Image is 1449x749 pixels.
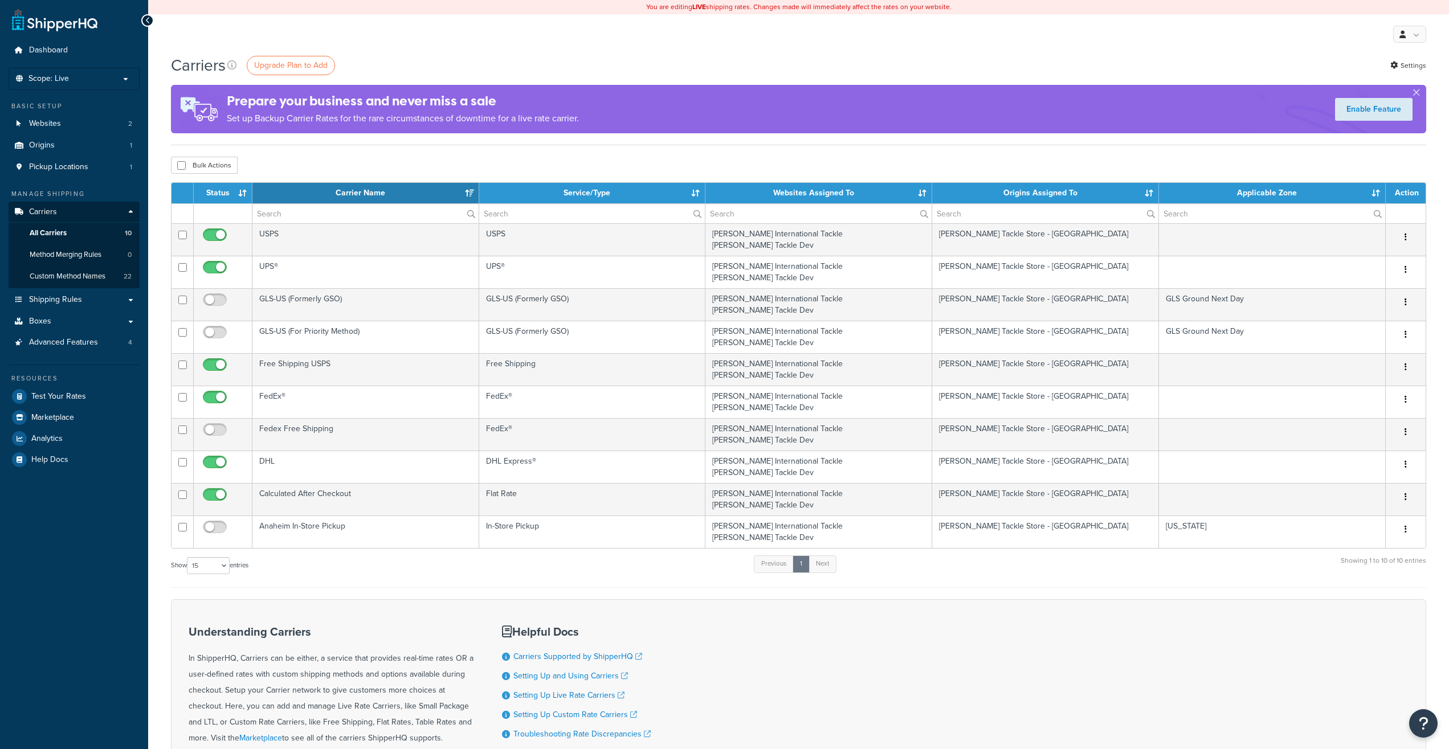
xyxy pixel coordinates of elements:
td: GLS Ground Next Day [1159,321,1386,353]
td: [PERSON_NAME] International Tackle [PERSON_NAME] Tackle Dev [705,515,932,548]
li: All Carriers [9,223,140,244]
a: Carriers Supported by ShipperHQ [513,650,642,662]
th: Service/Type: activate to sort column ascending [479,183,706,203]
span: Method Merging Rules [30,250,101,260]
td: [PERSON_NAME] Tackle Store - [GEOGRAPHIC_DATA] [932,288,1159,321]
td: [PERSON_NAME] Tackle Store - [GEOGRAPHIC_DATA] [932,223,1159,256]
span: Test Your Rates [31,392,86,402]
b: LIVE [692,2,706,12]
span: Websites [29,119,61,129]
th: Carrier Name: activate to sort column ascending [252,183,479,203]
a: Troubleshooting Rate Discrepancies [513,728,651,740]
div: Showing 1 to 10 of 10 entries [1341,554,1426,579]
span: Origins [29,141,55,150]
a: Upgrade Plan to Add [247,56,335,75]
td: [PERSON_NAME] International Tackle [PERSON_NAME] Tackle Dev [705,256,932,288]
input: Search [252,204,479,223]
a: Setting Up and Using Carriers [513,670,628,682]
span: Pickup Locations [29,162,88,172]
a: Dashboard [9,40,140,61]
a: Setting Up Live Rate Carriers [513,689,625,701]
td: [PERSON_NAME] Tackle Store - [GEOGRAPHIC_DATA] [932,353,1159,386]
li: Websites [9,113,140,134]
li: Carriers [9,202,140,288]
td: FedEx® [479,418,706,451]
span: 22 [124,272,132,281]
h4: Prepare your business and never miss a sale [227,92,579,110]
li: Pickup Locations [9,157,140,178]
td: UPS® [479,256,706,288]
td: Calculated After Checkout [252,483,479,515]
td: GLS-US (For Priority Method) [252,321,479,353]
td: GLS-US (Formerly GSO) [479,288,706,321]
a: Test Your Rates [9,386,140,407]
a: All Carriers 10 [9,223,140,244]
a: Advanced Features 4 [9,332,140,353]
a: Carriers [9,202,140,223]
button: Open Resource Center [1409,709,1438,738]
td: FedEx® [479,386,706,418]
span: Boxes [29,317,51,326]
span: 0 [128,250,132,260]
a: 1 [793,555,810,572]
th: Websites Assigned To: activate to sort column ascending [705,183,932,203]
a: Shipping Rules [9,289,140,310]
td: [PERSON_NAME] International Tackle [PERSON_NAME] Tackle Dev [705,386,932,418]
a: Previous [754,555,794,572]
td: DHL Express® [479,451,706,483]
td: [PERSON_NAME] Tackle Store - [GEOGRAPHIC_DATA] [932,386,1159,418]
th: Action [1386,183,1426,203]
td: [PERSON_NAME] International Tackle [PERSON_NAME] Tackle Dev [705,418,932,451]
td: In-Store Pickup [479,515,706,548]
span: Shipping Rules [29,295,82,305]
span: Dashboard [29,46,68,55]
td: [PERSON_NAME] International Tackle [PERSON_NAME] Tackle Dev [705,321,932,353]
li: Method Merging Rules [9,244,140,265]
td: [PERSON_NAME] Tackle Store - [GEOGRAPHIC_DATA] [932,451,1159,483]
td: GLS-US (Formerly GSO) [252,288,479,321]
span: Carriers [29,207,57,217]
li: Origins [9,135,140,156]
span: Scope: Live [28,74,69,84]
a: Enable Feature [1335,98,1413,121]
div: Resources [9,374,140,383]
td: [PERSON_NAME] Tackle Store - [GEOGRAPHIC_DATA] [932,256,1159,288]
h3: Helpful Docs [502,625,651,638]
td: UPS® [252,256,479,288]
td: [PERSON_NAME] Tackle Store - [GEOGRAPHIC_DATA] [932,515,1159,548]
span: Advanced Features [29,338,98,347]
td: [US_STATE] [1159,515,1386,548]
a: Marketplace [9,407,140,428]
span: 4 [128,338,132,347]
li: Analytics [9,428,140,449]
span: Custom Method Names [30,272,105,281]
td: Flat Rate [479,483,706,515]
span: 2 [128,119,132,129]
a: Websites 2 [9,113,140,134]
div: Basic Setup [9,101,140,111]
th: Applicable Zone: activate to sort column ascending [1159,183,1386,203]
li: Advanced Features [9,332,140,353]
input: Search [932,204,1158,223]
a: Next [809,555,836,572]
td: Anaheim In-Store Pickup [252,515,479,548]
a: Pickup Locations 1 [9,157,140,178]
input: Search [705,204,932,223]
td: [PERSON_NAME] International Tackle [PERSON_NAME] Tackle Dev [705,288,932,321]
td: [PERSON_NAME] Tackle Store - [GEOGRAPHIC_DATA] [932,483,1159,515]
td: [PERSON_NAME] International Tackle [PERSON_NAME] Tackle Dev [705,483,932,515]
input: Search [479,204,705,223]
a: Boxes [9,311,140,332]
a: Method Merging Rules 0 [9,244,140,265]
span: 1 [130,141,132,150]
span: Analytics [31,434,63,444]
td: [PERSON_NAME] Tackle Store - [GEOGRAPHIC_DATA] [932,418,1159,451]
th: Status: activate to sort column ascending [194,183,252,203]
a: Help Docs [9,449,140,470]
li: Custom Method Names [9,266,140,287]
td: [PERSON_NAME] Tackle Store - [GEOGRAPHIC_DATA] [932,321,1159,353]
